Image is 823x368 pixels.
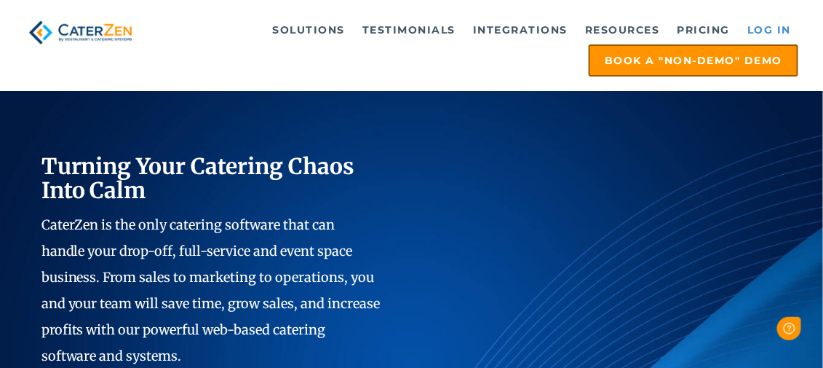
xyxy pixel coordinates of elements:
a: Resources [578,15,667,44]
a: Log in [740,15,798,44]
span: CaterZen is the only catering software that can handle your drop-off, full-service and event spac... [41,216,381,364]
a: Solutions [266,15,353,44]
a: Testimonials [355,15,463,44]
img: caterzen [25,15,136,50]
iframe: Help widget launcher [693,311,807,352]
a: Integrations [466,15,575,44]
span: Turning Your Catering Chaos Into Calm [41,152,355,204]
div: Navigation Menu [157,15,798,77]
a: Pricing [670,15,738,44]
a: Book a "Non-Demo" Demo [589,44,798,77]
